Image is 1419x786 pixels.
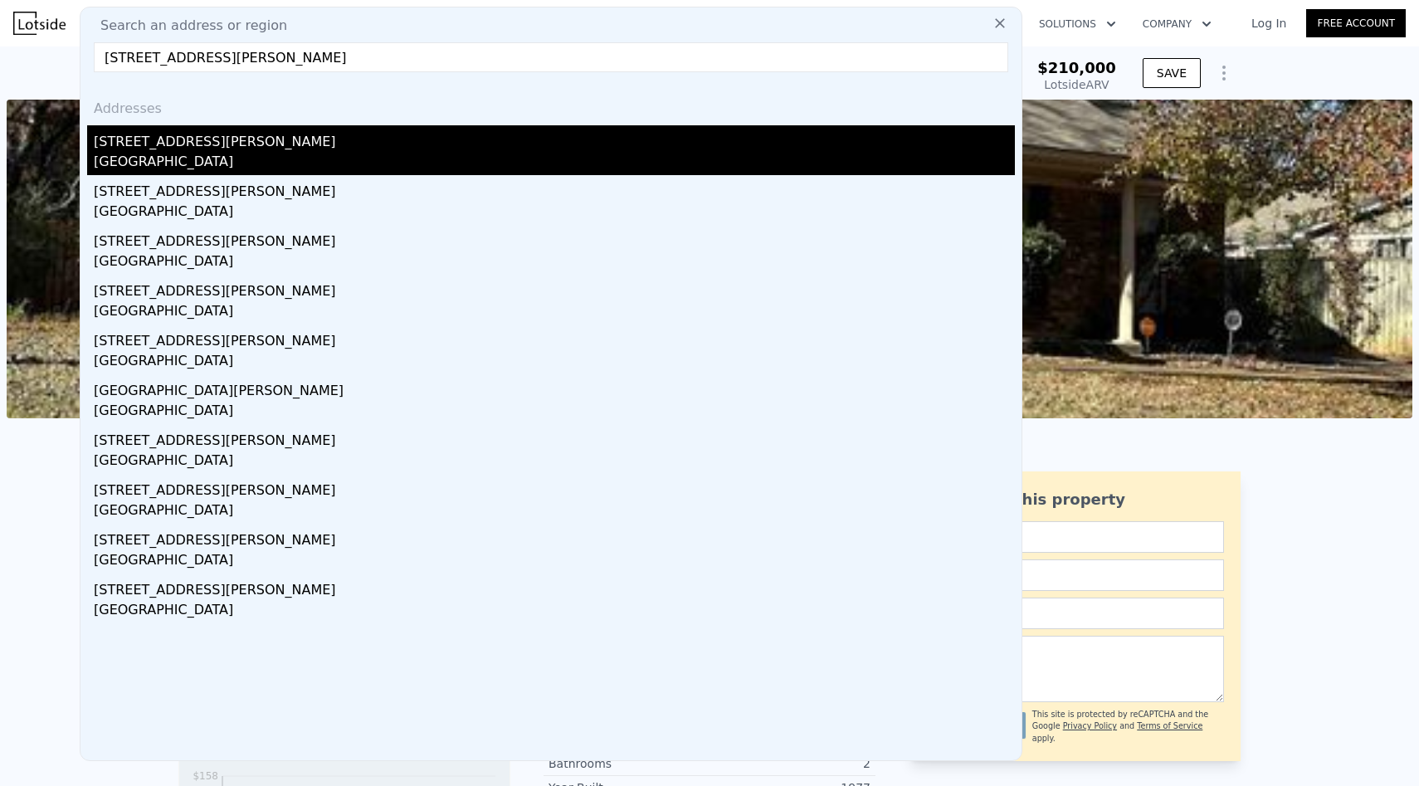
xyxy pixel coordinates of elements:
[1137,721,1202,730] a: Terms of Service
[13,12,66,35] img: Lotside
[94,474,1015,500] div: [STREET_ADDRESS][PERSON_NAME]
[94,251,1015,275] div: [GEOGRAPHIC_DATA]
[94,325,1015,351] div: [STREET_ADDRESS][PERSON_NAME]
[94,401,1015,424] div: [GEOGRAPHIC_DATA]
[1306,9,1406,37] a: Free Account
[7,100,1412,418] img: Sale: 142783007 Parcel: 85420462
[94,152,1015,175] div: [GEOGRAPHIC_DATA]
[925,488,1224,511] div: Ask about this property
[94,524,1015,550] div: [STREET_ADDRESS][PERSON_NAME]
[94,600,1015,623] div: [GEOGRAPHIC_DATA]
[549,755,709,772] div: Bathrooms
[1063,721,1117,730] a: Privacy Policy
[1143,58,1201,88] button: SAVE
[94,374,1015,401] div: [GEOGRAPHIC_DATA][PERSON_NAME]
[94,500,1015,524] div: [GEOGRAPHIC_DATA]
[94,202,1015,225] div: [GEOGRAPHIC_DATA]
[94,351,1015,374] div: [GEOGRAPHIC_DATA]
[94,42,1008,72] input: Enter an address, city, region, neighborhood or zip code
[94,125,1015,152] div: [STREET_ADDRESS][PERSON_NAME]
[87,16,287,36] span: Search an address or region
[94,301,1015,325] div: [GEOGRAPHIC_DATA]
[193,770,218,782] tspan: $158
[1231,15,1306,32] a: Log In
[94,550,1015,574] div: [GEOGRAPHIC_DATA]
[925,521,1224,553] input: Name
[94,574,1015,600] div: [STREET_ADDRESS][PERSON_NAME]
[1026,9,1129,39] button: Solutions
[87,85,1015,125] div: Addresses
[925,598,1224,629] input: Phone
[925,559,1224,591] input: Email
[94,424,1015,451] div: [STREET_ADDRESS][PERSON_NAME]
[1207,56,1241,90] button: Show Options
[1129,9,1225,39] button: Company
[1037,76,1116,93] div: Lotside ARV
[1032,709,1224,745] div: This site is protected by reCAPTCHA and the Google and apply.
[1037,59,1116,76] span: $210,000
[94,451,1015,474] div: [GEOGRAPHIC_DATA]
[94,275,1015,301] div: [STREET_ADDRESS][PERSON_NAME]
[94,175,1015,202] div: [STREET_ADDRESS][PERSON_NAME]
[94,225,1015,251] div: [STREET_ADDRESS][PERSON_NAME]
[709,755,870,772] div: 2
